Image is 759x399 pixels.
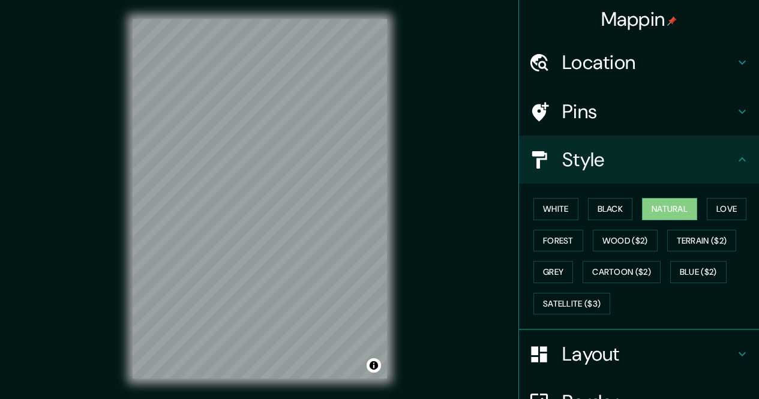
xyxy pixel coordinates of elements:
[562,100,735,124] h4: Pins
[667,16,677,26] img: pin-icon.png
[667,230,737,252] button: Terrain ($2)
[519,38,759,86] div: Location
[642,198,697,220] button: Natural
[533,261,573,283] button: Grey
[588,198,633,220] button: Black
[519,136,759,184] div: Style
[533,230,583,252] button: Forest
[533,293,610,315] button: Satellite ($3)
[133,19,387,379] canvas: Map
[533,198,578,220] button: White
[367,358,381,373] button: Toggle attribution
[670,261,727,283] button: Blue ($2)
[519,88,759,136] div: Pins
[519,330,759,378] div: Layout
[562,50,735,74] h4: Location
[601,7,677,31] h4: Mappin
[652,352,746,386] iframe: Help widget launcher
[707,198,746,220] button: Love
[562,148,735,172] h4: Style
[583,261,661,283] button: Cartoon ($2)
[562,342,735,366] h4: Layout
[593,230,658,252] button: Wood ($2)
